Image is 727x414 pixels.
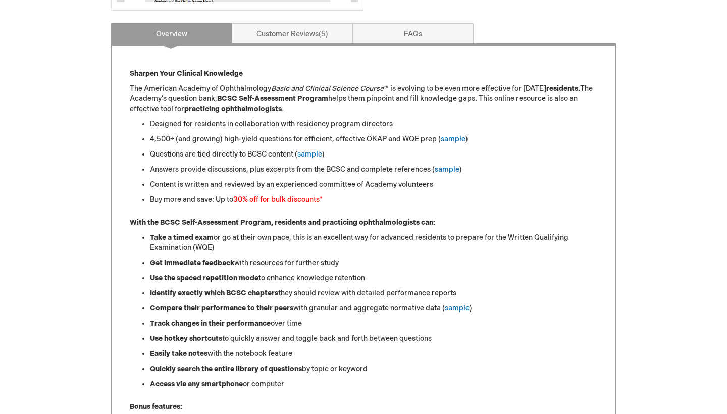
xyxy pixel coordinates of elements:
strong: Identify exactly which BCSC chapters [150,289,278,297]
li: Questions are tied directly to BCSC content ( ) [150,149,597,160]
li: over time [150,319,597,329]
font: 30% off for bulk discounts [233,195,320,204]
li: to quickly answer and toggle back and forth between questions [150,334,597,344]
strong: Use the spaced repetition mode [150,274,258,282]
li: they should review with detailed performance reports [150,288,597,298]
li: 4,500+ (and growing) high-yield questions for efficient, effective OKAP and WQE prep ( ) [150,134,597,144]
li: with resources for further study [150,258,597,268]
span: 5 [319,30,328,38]
strong: BCSC Self-Assessment Program [217,94,328,103]
strong: Sharpen Your Clinical Knowledge [130,69,243,78]
strong: residents. [546,84,580,93]
a: FAQs [352,23,474,43]
strong: Bonus features: [130,402,182,411]
em: Basic and Clinical Science Course [271,84,384,93]
li: or computer [150,379,597,389]
li: Buy more and save: Up to [150,195,597,205]
li: or go at their own pace, this is an excellent way for advanced residents to prepare for the Writt... [150,233,597,253]
li: by topic or keyword [150,364,597,374]
a: sample [441,135,465,143]
li: Designed for residents in collaboration with residency program directors [150,119,597,129]
li: with the notebook feature [150,349,597,359]
a: sample [445,304,470,313]
strong: Easily take notes [150,349,207,358]
li: with granular and aggregate normative data ( ) [150,303,597,314]
li: to enhance knowledge retention [150,273,597,283]
strong: practicing ophthalmologists [184,105,282,113]
strong: Use hotkey shortcuts [150,334,222,343]
a: sample [435,165,459,174]
a: sample [297,150,322,159]
strong: Quickly search the entire library of questions [150,365,302,373]
strong: Get immediate feedback [150,258,234,267]
strong: Compare their performance to their peers [150,304,293,313]
strong: Take a timed exam [150,233,214,242]
strong: Access via any smartphone [150,380,243,388]
strong: With the BCSC Self-Assessment Program, residents and practicing ophthalmologists can: [130,218,435,227]
li: Answers provide discussions, plus excerpts from the BCSC and complete references ( ) [150,165,597,175]
p: The American Academy of Ophthalmology ™ is evolving to be even more effective for [DATE] The Acad... [130,84,597,114]
a: Overview [111,23,232,43]
strong: Track changes in their performance [150,319,271,328]
a: Customer Reviews5 [232,23,353,43]
li: Content is written and reviewed by an experienced committee of Academy volunteers [150,180,597,190]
